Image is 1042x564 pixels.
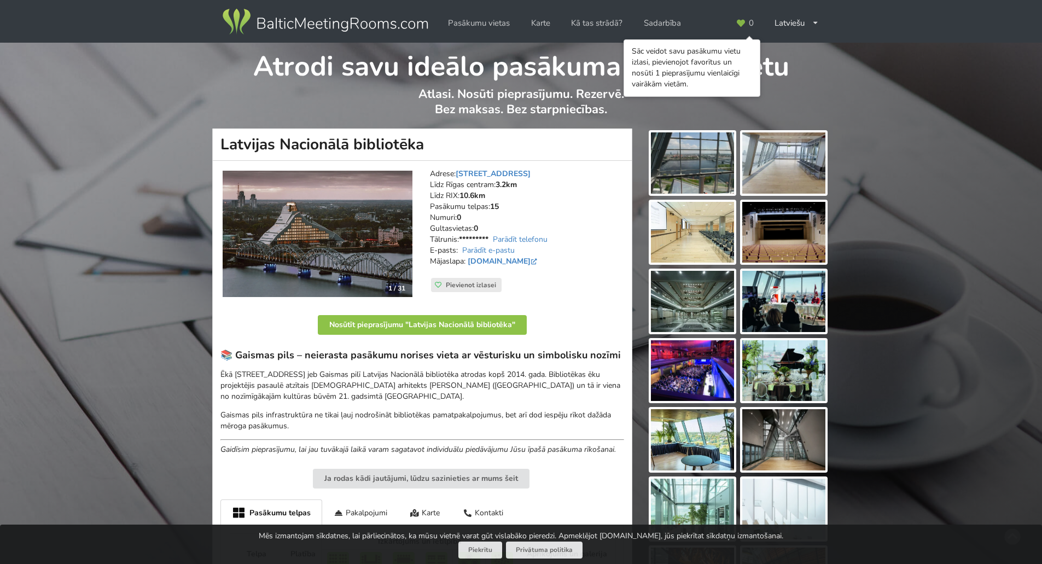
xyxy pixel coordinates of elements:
img: Latvijas Nacionālā bibliotēka | Rīga | Pasākumu vieta - galerijas bilde [651,132,734,194]
p: Ēkā [STREET_ADDRESS] jeb Gaismas pilī Latvijas Nacionālā bibliotēka atrodas kopš 2014. gada. Bibl... [220,369,624,402]
a: Parādīt e-pastu [462,245,515,255]
img: Latvijas Nacionālā bibliotēka | Rīga | Pasākumu vieta - galerijas bilde [742,202,825,263]
span: Pievienot izlasei [446,281,496,289]
img: Latvijas Nacionālā bibliotēka | Rīga | Pasākumu vieta - galerijas bilde [742,479,825,540]
div: 1 / 31 [382,280,412,296]
div: Sāc veidot savu pasākumu vietu izlasi, pievienojot favorītus un nosūti 1 pieprasījumu vienlaicīgi... [632,46,752,90]
button: Piekrītu [458,542,502,559]
button: Ja rodas kādi jautājumi, lūdzu sazinieties ar mums šeit [313,469,529,489]
a: Pasākumu vietas [440,13,517,34]
img: Konferenču centrs | Rīga | Latvijas Nacionālā bibliotēka [223,171,412,298]
h3: 📚 Gaismas pils – neierasta pasākumu norises vieta ar vēsturisku un simbolisku nozīmi [220,349,624,362]
strong: 0 [457,212,461,223]
img: Latvijas Nacionālā bibliotēka | Rīga | Pasākumu vieta - galerijas bilde [651,340,734,402]
img: Latvijas Nacionālā bibliotēka | Rīga | Pasākumu vieta - galerijas bilde [742,271,825,332]
h1: Atrodi savu ideālo pasākuma norises vietu [213,43,829,84]
div: Kontakti [451,499,515,525]
a: [DOMAIN_NAME] [468,256,539,266]
address: Adrese: Līdz Rīgas centram: Līdz RIX: Pasākumu telpas: Numuri: Gultasvietas: Tālrunis: E-pasts: M... [430,168,624,278]
div: Pasākumu telpas [220,499,322,526]
strong: 3.2km [496,179,517,190]
img: Latvijas Nacionālā bibliotēka | Rīga | Pasākumu vieta - galerijas bilde [651,202,734,263]
a: Privātuma politika [506,542,583,559]
a: Karte [523,13,558,34]
a: Parādīt telefonu [493,234,548,245]
a: Konferenču centrs | Rīga | Latvijas Nacionālā bibliotēka 1 / 31 [223,171,412,298]
img: Latvijas Nacionālā bibliotēka | Rīga | Pasākumu vieta - galerijas bilde [651,479,734,540]
img: Baltic Meeting Rooms [220,7,430,37]
em: Gaidīsim pieprasījumu, lai jau tuvākajā laikā varam sagatavot individuālu piedāvājumu Jūsu īpašā ... [220,444,616,455]
p: Gaismas pils infrastruktūra ne tikai ļauj nodrošināt bibliotēkas pamatpakalpojumus, bet arī dod i... [220,410,624,432]
div: Latviešu [767,13,826,34]
div: Pakalpojumi [322,499,399,525]
img: Latvijas Nacionālā bibliotēka | Rīga | Pasākumu vieta - galerijas bilde [742,409,825,470]
strong: 15 [490,201,499,212]
img: Latvijas Nacionālā bibliotēka | Rīga | Pasākumu vieta - galerijas bilde [651,271,734,332]
p: Atlasi. Nosūti pieprasījumu. Rezervē. Bez maksas. Bez starpniecības. [213,86,829,129]
strong: 10.6km [459,190,485,201]
a: [STREET_ADDRESS] [456,168,531,179]
a: Kā tas strādā? [563,13,630,34]
a: Sadarbība [636,13,689,34]
div: Karte [399,499,452,525]
img: Latvijas Nacionālā bibliotēka | Rīga | Pasākumu vieta - galerijas bilde [742,132,825,194]
img: Latvijas Nacionālā bibliotēka | Rīga | Pasākumu vieta - galerijas bilde [651,409,734,470]
button: Nosūtīt pieprasījumu "Latvijas Nacionālā bibliotēka" [318,315,527,335]
img: Latvijas Nacionālā bibliotēka | Rīga | Pasākumu vieta - galerijas bilde [742,340,825,402]
h1: Latvijas Nacionālā bibliotēka [212,129,632,161]
span: 0 [749,19,754,27]
strong: 0 [474,223,478,234]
